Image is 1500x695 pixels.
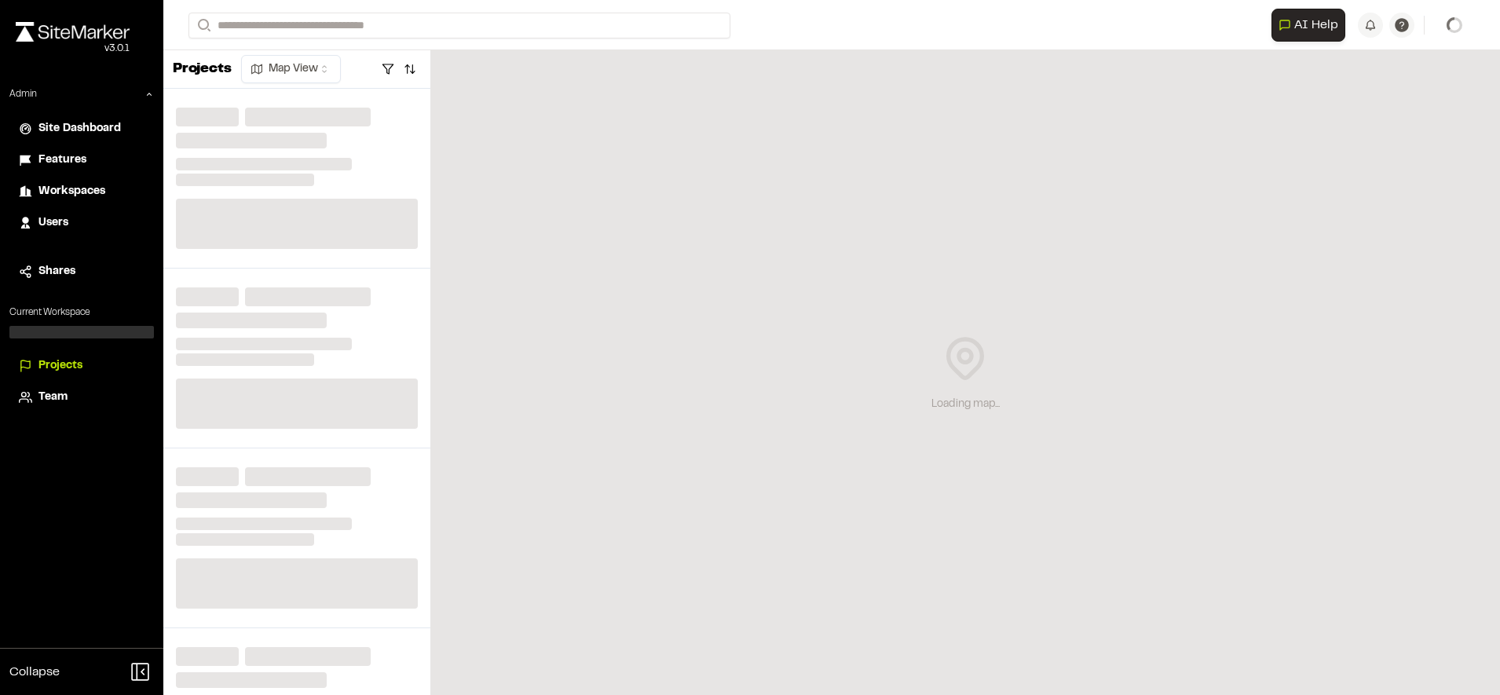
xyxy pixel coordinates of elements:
span: Team [38,389,68,406]
a: Shares [19,263,145,280]
span: Collapse [9,663,60,682]
button: Search [188,13,217,38]
a: Projects [19,357,145,375]
span: AI Help [1294,16,1338,35]
span: Users [38,214,68,232]
p: Projects [173,59,232,80]
a: Site Dashboard [19,120,145,137]
a: Team [19,389,145,406]
span: Shares [38,263,75,280]
span: Site Dashboard [38,120,121,137]
span: Workspaces [38,183,105,200]
img: rebrand.png [16,22,130,42]
div: Loading map... [931,396,1000,413]
button: Open AI Assistant [1271,9,1345,42]
a: Users [19,214,145,232]
div: Oh geez...please don't... [16,42,130,56]
p: Current Workspace [9,305,154,320]
a: Features [19,152,145,169]
div: Open AI Assistant [1271,9,1352,42]
p: Admin [9,87,37,101]
span: Projects [38,357,82,375]
span: Features [38,152,86,169]
a: Workspaces [19,183,145,200]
